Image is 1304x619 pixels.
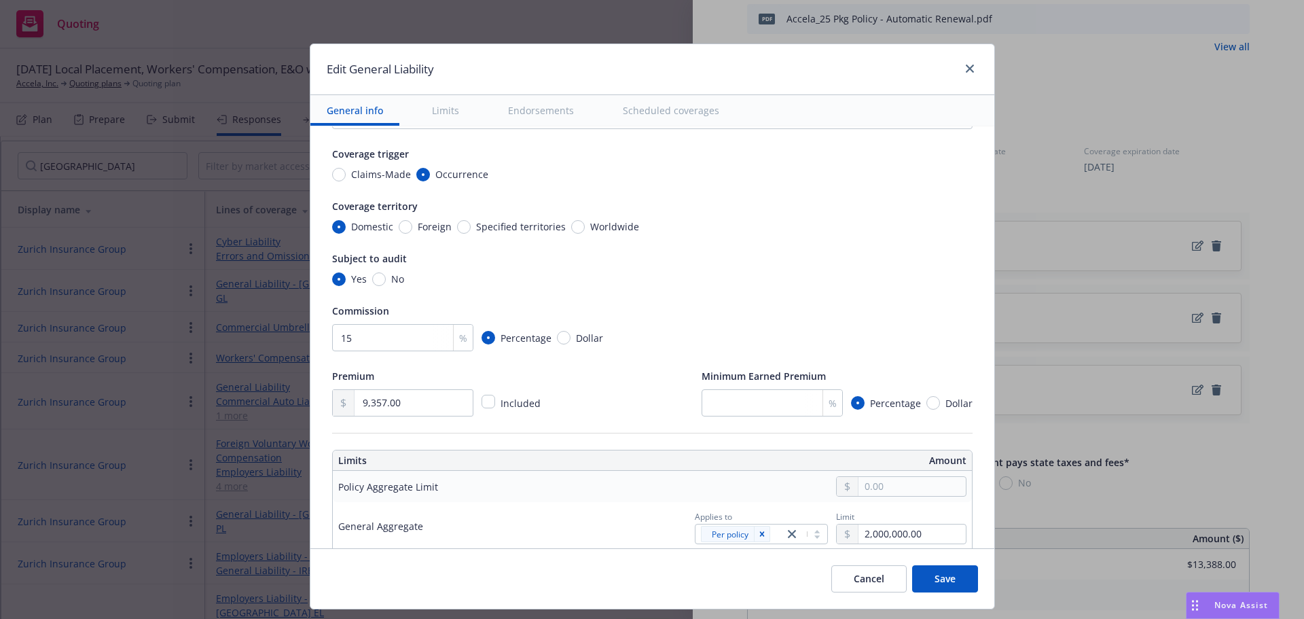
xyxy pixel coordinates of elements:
input: Foreign [399,220,412,234]
input: Percentage [482,331,495,344]
span: Nova Assist [1214,599,1268,611]
div: Policy Aggregate Limit [338,480,438,494]
span: Yes [351,272,367,286]
input: Domestic [332,220,346,234]
span: Claims-Made [351,167,411,181]
span: Per policy [706,527,748,542]
button: Endorsements [492,95,590,126]
th: Amount [659,450,972,471]
span: Subject to audit [332,252,407,265]
span: % [459,331,467,345]
span: Specified territories [476,219,566,234]
input: Specified territories [457,220,471,234]
button: General info [310,95,399,126]
input: 0.00 [858,477,965,496]
th: Limits [333,450,588,471]
div: Remove [object Object] [754,526,770,542]
h1: Edit General Liability [327,60,434,78]
span: Percentage [501,331,551,345]
input: Claims-Made [332,168,346,181]
span: No [391,272,404,286]
span: Domestic [351,219,393,234]
input: Occurrence [416,168,430,181]
span: Occurrence [435,167,488,181]
span: Dollar [576,331,603,345]
span: Coverage territory [332,200,418,213]
span: Per policy [712,527,748,542]
span: Applies to [695,511,732,523]
input: Worldwide [571,220,585,234]
input: No [372,272,386,286]
input: 0.00 [355,390,472,416]
span: % [829,396,837,410]
button: Nova Assist [1186,592,1280,619]
span: Dollar [945,396,973,410]
span: Premium [332,370,374,383]
span: Minimum Earned Premium [702,370,826,383]
a: close [962,60,978,77]
input: Dollar [557,331,570,344]
span: Coverage trigger [332,147,409,160]
div: General Aggregate [338,519,423,533]
span: Foreign [418,219,452,234]
input: Dollar [926,396,940,410]
span: Worldwide [590,219,639,234]
span: Percentage [870,396,921,410]
button: Save [912,565,978,593]
span: Limit [836,511,854,523]
input: Yes [332,272,346,286]
a: close [784,526,800,542]
button: Cancel [831,565,907,593]
button: Scheduled coverages [606,95,736,126]
span: Commission [332,304,389,317]
span: Included [501,397,541,410]
button: Limits [416,95,475,126]
input: 0.00 [858,525,965,544]
input: Percentage [851,396,865,410]
div: Drag to move [1187,593,1203,618]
